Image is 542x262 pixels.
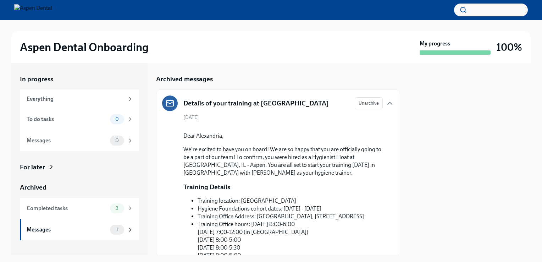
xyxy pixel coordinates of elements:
[27,204,107,212] div: Completed tasks
[183,146,383,177] p: We're excited to have you on board! We are so happy that you are officially going to be a part of...
[355,97,383,109] button: Unarchive
[27,115,107,123] div: To do tasks
[156,75,213,84] h5: Archived messages
[359,100,379,107] span: Unarchive
[111,206,123,211] span: 3
[198,197,364,205] li: Training location: [GEOGRAPHIC_DATA]
[20,130,139,151] a: Messages0
[183,99,329,108] h5: Details of your training at [GEOGRAPHIC_DATA]
[20,40,149,54] h2: Aspen Dental Onboarding
[20,198,139,219] a: Completed tasks3
[112,227,122,232] span: 1
[27,226,107,234] div: Messages
[183,182,230,192] p: Training Details
[198,213,364,220] li: Training Office Address: [GEOGRAPHIC_DATA], [STREET_ADDRESS]
[183,114,199,121] span: [DATE]
[111,116,123,122] span: 0
[20,163,45,172] div: For later
[20,163,139,172] a: For later
[14,4,52,16] img: Aspen Dental
[20,75,139,84] a: In progress
[496,41,522,54] h3: 100%
[20,89,139,109] a: Everything
[20,219,139,240] a: Messages1
[183,132,383,140] p: Dear Alexandria,
[20,183,139,192] a: Archived
[198,205,364,213] li: Hygiene Foundations cohort dates: [DATE] - [DATE]
[27,95,124,103] div: Everything
[27,137,107,144] div: Messages
[420,40,450,48] strong: My progress
[20,109,139,130] a: To do tasks0
[111,138,123,143] span: 0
